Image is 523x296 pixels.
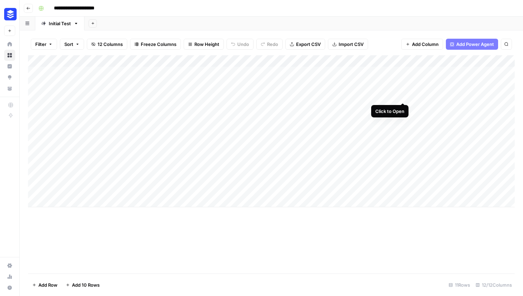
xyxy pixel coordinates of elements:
a: Opportunities [4,72,15,83]
span: Row Height [194,41,219,48]
span: Redo [267,41,278,48]
div: Initial Test [49,20,71,27]
a: Insights [4,61,15,72]
button: Sort [60,39,84,50]
div: 12/12 Columns [473,279,515,290]
button: Export CSV [285,39,325,50]
span: Sort [64,41,73,48]
a: Settings [4,260,15,271]
button: Filter [31,39,57,50]
button: Add Row [28,279,62,290]
button: Redo [256,39,283,50]
span: 12 Columns [98,41,123,48]
button: Undo [227,39,254,50]
div: Click to Open [375,108,404,115]
button: Help + Support [4,282,15,293]
button: Add 10 Rows [62,279,104,290]
button: Import CSV [328,39,368,50]
span: Add Power Agent [456,41,494,48]
span: Undo [237,41,249,48]
button: Freeze Columns [130,39,181,50]
a: Usage [4,271,15,282]
div: 11 Rows [446,279,473,290]
span: Add 10 Rows [72,281,100,288]
img: Buffer Logo [4,8,17,20]
button: Workspace: Buffer [4,6,15,23]
span: Freeze Columns [141,41,176,48]
button: Row Height [184,39,224,50]
span: Filter [35,41,46,48]
span: Add Column [412,41,439,48]
span: Export CSV [296,41,321,48]
a: Initial Test [35,17,84,30]
a: Your Data [4,83,15,94]
span: Import CSV [339,41,364,48]
button: Add Power Agent [446,39,498,50]
button: 12 Columns [87,39,127,50]
button: Add Column [401,39,443,50]
span: Add Row [38,281,57,288]
a: Home [4,39,15,50]
a: Browse [4,50,15,61]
